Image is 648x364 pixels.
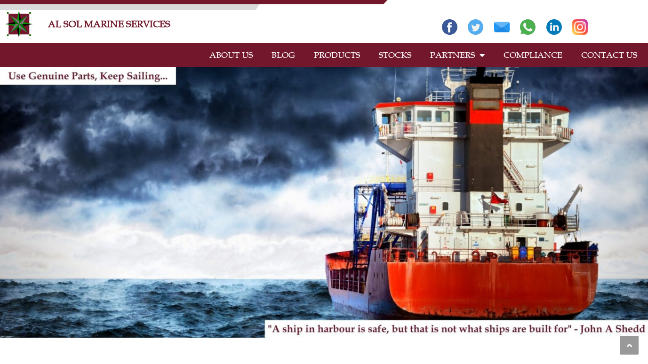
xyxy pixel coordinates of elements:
[5,10,33,38] img: Alsolmarine-logo
[369,44,421,66] a: STOCKS
[620,336,639,355] a: Scroll to the top of the page
[572,44,647,66] a: CONTACT US
[200,44,262,66] a: ABOUT US
[421,44,494,66] a: PARTNERS
[48,18,170,30] a: AL SOL MARINE SERVICES
[262,44,304,66] a: BLOG
[494,44,572,66] a: COMPLIANCE
[304,44,369,66] a: PRODUCTS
